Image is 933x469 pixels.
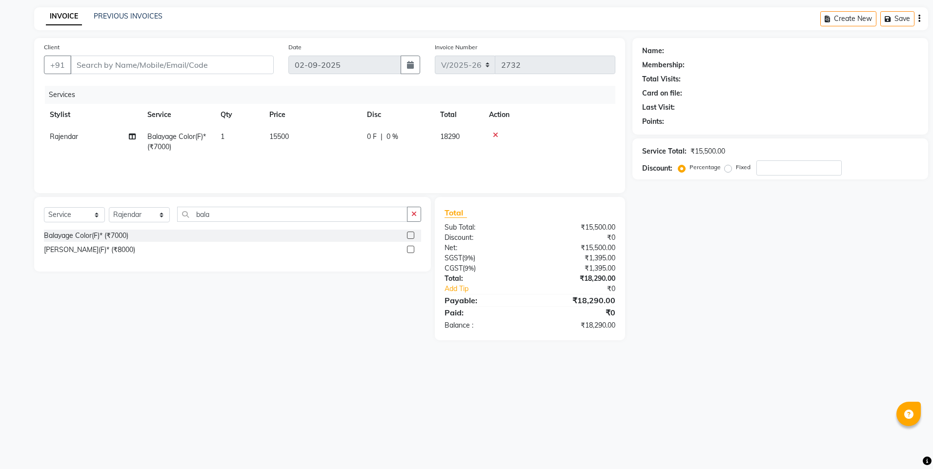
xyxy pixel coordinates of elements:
[530,253,623,263] div: ₹1,395.00
[215,104,264,126] th: Qty
[530,307,623,318] div: ₹0
[690,163,721,172] label: Percentage
[642,46,664,56] div: Name:
[530,243,623,253] div: ₹15,500.00
[445,264,463,273] span: CGST
[437,320,530,331] div: Balance :
[820,11,876,26] button: Create New
[642,146,687,156] div: Service Total:
[642,88,682,98] div: Card on file:
[142,104,215,126] th: Service
[147,132,206,151] span: Balayage Color(F)* (₹7000)
[530,294,623,306] div: ₹18,290.00
[530,222,623,233] div: ₹15,500.00
[94,12,162,20] a: PREVIOUS INVOICES
[483,104,615,126] th: Action
[892,430,923,459] iframe: chat widget
[44,56,71,74] button: +91
[530,320,623,331] div: ₹18,290.00
[435,43,477,52] label: Invoice Number
[690,146,725,156] div: ₹15,500.00
[445,254,462,262] span: SGST
[642,74,681,84] div: Total Visits:
[70,56,274,74] input: Search by Name/Mobile/Email/Code
[642,60,685,70] div: Membership:
[464,254,473,262] span: 9%
[264,104,361,126] th: Price
[437,263,530,274] div: ( )
[44,245,135,255] div: [PERSON_NAME](F)* (₹8000)
[177,207,407,222] input: Search or Scan
[381,132,383,142] span: |
[269,132,289,141] span: 15500
[437,307,530,318] div: Paid:
[546,284,623,294] div: ₹0
[437,253,530,263] div: ( )
[50,132,78,141] span: Rajendar
[361,104,434,126] th: Disc
[642,117,664,127] div: Points:
[221,132,224,141] span: 1
[367,132,377,142] span: 0 F
[530,263,623,274] div: ₹1,395.00
[46,8,82,25] a: INVOICE
[386,132,398,142] span: 0 %
[445,208,467,218] span: Total
[642,102,675,113] div: Last Visit:
[642,163,672,174] div: Discount:
[465,264,474,272] span: 9%
[437,222,530,233] div: Sub Total:
[44,231,128,241] div: Balayage Color(F)* (₹7000)
[530,233,623,243] div: ₹0
[45,86,623,104] div: Services
[434,104,483,126] th: Total
[288,43,302,52] label: Date
[736,163,750,172] label: Fixed
[437,274,530,284] div: Total:
[437,294,530,306] div: Payable:
[530,274,623,284] div: ₹18,290.00
[437,243,530,253] div: Net:
[880,11,914,26] button: Save
[440,132,460,141] span: 18290
[437,233,530,243] div: Discount:
[437,284,546,294] a: Add Tip
[44,104,142,126] th: Stylist
[44,43,60,52] label: Client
